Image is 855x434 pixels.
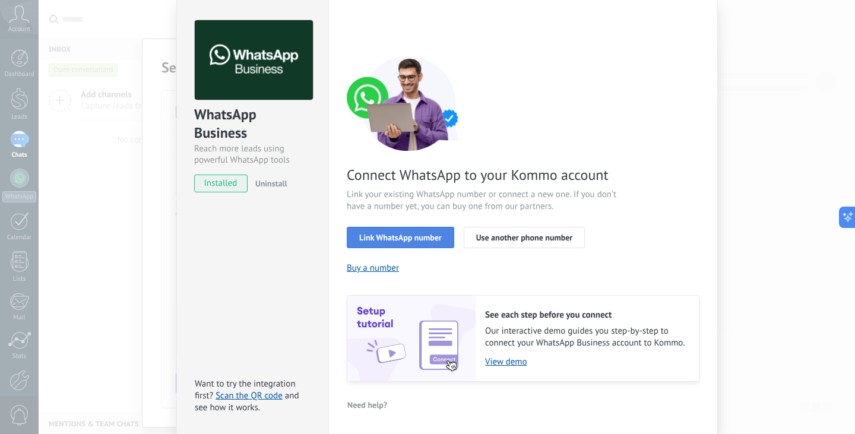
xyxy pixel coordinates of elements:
[464,227,585,248] button: Use another phone number
[216,390,283,401] a: Scan the QR code
[347,401,387,409] span: Need help?
[347,166,629,184] span: Connect WhatsApp to your Kommo account
[347,189,629,213] span: Link your existing WhatsApp number or connect a new one. If you don’t have a number yet, you can ...
[347,396,388,414] button: Need help?
[347,56,471,151] img: connect number
[359,233,442,242] span: Link WhatsApp number
[255,178,287,189] span: Uninstall
[347,227,454,248] button: Link WhatsApp number
[194,143,311,166] div: Reach more leads using powerful WhatsApp tools
[195,20,313,100] img: logo_main.png
[195,390,299,413] span: and see how it works.
[195,175,247,192] span: installed
[485,356,687,368] a: View demo
[485,309,687,321] h2: See each step before you connect
[251,175,287,192] button: Uninstall
[195,378,296,401] span: Want to try the integration first?
[194,105,311,143] div: WhatsApp Business
[476,233,572,242] span: Use another phone number
[347,262,399,274] button: Buy a number
[485,325,687,349] span: Our interactive demo guides you step-by-step to connect your WhatsApp Business account to Kommo.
